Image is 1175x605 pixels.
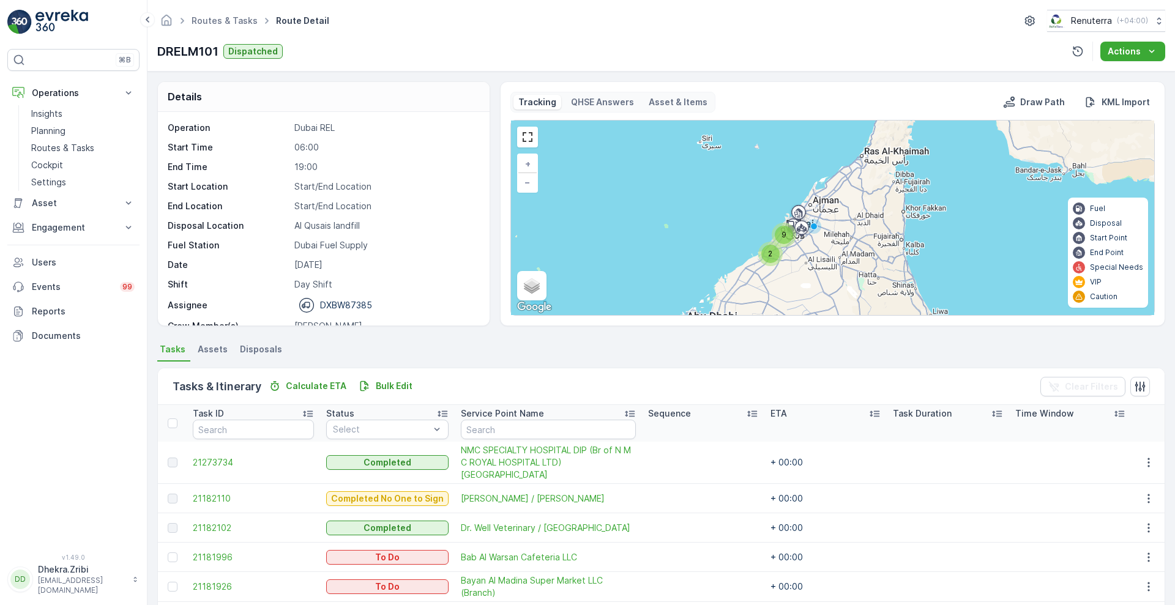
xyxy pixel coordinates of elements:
a: Zoom In [518,155,537,173]
p: Time Window [1015,407,1074,420]
p: Completed [364,522,411,534]
button: DDDhekra.Zribi[EMAIL_ADDRESS][DOMAIN_NAME] [7,563,140,595]
img: logo_light-DOdMpM7g.png [35,10,88,34]
a: Insights [26,105,140,122]
input: Search [193,420,314,439]
td: + 00:00 [764,484,887,513]
a: Yoko Sizzler / Barsha [461,492,636,505]
td: + 00:00 [764,543,887,572]
input: Search [461,420,636,439]
button: Engagement [7,215,140,240]
a: 21181926 [193,581,314,593]
p: Actions [1108,45,1141,58]
button: Completed No One to Sign [326,491,449,506]
a: Reports [7,299,140,324]
a: 21181996 [193,551,314,563]
div: Toggle Row Selected [168,523,177,533]
p: 06:00 [294,141,477,154]
a: 21182110 [193,492,314,505]
span: Tasks [160,343,185,355]
a: Events99 [7,275,140,299]
a: Zoom Out [518,173,537,191]
p: Service Point Name [461,407,544,420]
a: 21182102 [193,522,314,534]
a: Cockpit [26,157,140,174]
p: Disposal Location [168,220,289,232]
div: 9 [772,223,796,247]
a: Settings [26,174,140,191]
p: Sequence [648,407,691,420]
button: KML Import [1080,95,1155,109]
p: Users [32,256,135,269]
span: [PERSON_NAME] / [PERSON_NAME] [461,492,636,505]
a: Bayan Al Madina Super Market LLC (Branch) [461,574,636,599]
p: Day Shift [294,278,477,291]
button: To Do [326,579,449,594]
button: To Do [326,550,449,565]
button: Draw Path [998,95,1070,109]
p: End Point [1090,248,1124,258]
p: Task Duration [893,407,952,420]
a: Planning [26,122,140,139]
p: 19:00 [294,161,477,173]
p: [EMAIL_ADDRESS][DOMAIN_NAME] [38,576,126,595]
div: Toggle Row Selected [168,458,177,467]
button: Bulk Edit [354,379,417,393]
td: + 00:00 [764,442,887,484]
button: Calculate ETA [264,379,351,393]
a: Dr. Well Veterinary / Jumeirah [461,522,636,534]
p: Dubai Fuel Supply [294,239,477,251]
p: Tracking [518,96,556,108]
a: Documents [7,324,140,348]
p: To Do [375,581,400,593]
p: [PERSON_NAME] [294,320,477,332]
p: Start Location [168,180,289,193]
p: Cockpit [31,159,63,171]
p: Special Needs [1090,262,1143,272]
div: Toggle Row Selected [168,494,177,503]
p: Status [326,407,354,420]
p: QHSE Answers [571,96,634,108]
a: Bab Al Warsan Cafeteria LLC [461,551,636,563]
p: Operation [168,122,289,134]
button: Completed [326,521,449,535]
div: Toggle Row Selected [168,552,177,562]
p: Assignee [168,299,207,311]
span: 9 [781,230,786,239]
span: Dr. Well Veterinary / [GEOGRAPHIC_DATA] [461,522,636,534]
a: Routes & Tasks [192,15,258,26]
p: Start/End Location [294,180,477,193]
img: Screenshot_2024-07-26_at_13.33.01.png [1047,14,1066,28]
span: 21273734 [193,456,314,469]
div: DD [10,570,30,589]
button: Clear Filters [1040,377,1125,396]
div: Toggle Row Selected [168,582,177,592]
p: [DATE] [294,259,477,271]
p: Dhekra.Zribi [38,563,126,576]
p: KML Import [1102,96,1150,108]
p: Settings [31,176,66,188]
p: Clear Filters [1065,380,1118,393]
button: Completed [326,455,449,470]
p: ⌘B [119,55,131,65]
p: Routes & Tasks [31,142,94,154]
span: Assets [198,343,228,355]
p: Calculate ETA [286,380,346,392]
p: Start Point [1090,233,1127,243]
p: Asset [32,197,115,209]
p: End Time [168,161,289,173]
p: Insights [31,108,62,120]
p: Al Qusais landfill [294,220,477,232]
p: End Location [168,200,289,212]
p: 99 [122,282,132,292]
a: Layers [518,272,545,299]
p: Fuel Station [168,239,289,251]
p: Completed [364,456,411,469]
p: Shift [168,278,289,291]
a: NMC SPECIALTY HOSPITAL DIP (Br of N M C ROYAL HOSPITAL LTD) Dubai Branch [461,444,636,481]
